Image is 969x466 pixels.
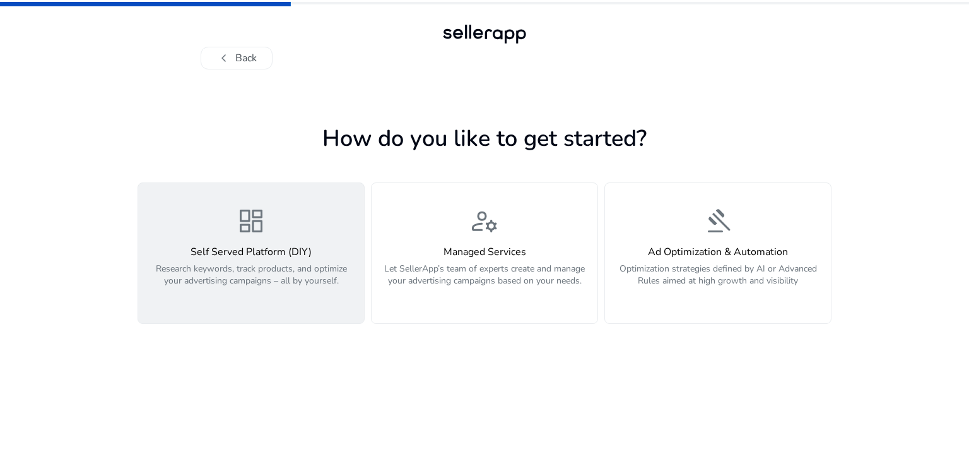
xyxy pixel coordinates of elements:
[236,206,266,236] span: dashboard
[703,206,733,236] span: gavel
[613,263,823,301] p: Optimization strategies defined by AI or Advanced Rules aimed at high growth and visibility
[379,263,590,301] p: Let SellerApp’s team of experts create and manage your advertising campaigns based on your needs.
[613,246,823,258] h4: Ad Optimization & Automation
[138,182,365,324] button: dashboardSelf Served Platform (DIY)Research keywords, track products, and optimize your advertisi...
[138,125,831,152] h1: How do you like to get started?
[201,47,273,69] button: chevron_leftBack
[146,263,356,301] p: Research keywords, track products, and optimize your advertising campaigns – all by yourself.
[469,206,500,236] span: manage_accounts
[216,51,232,66] span: chevron_left
[604,182,831,324] button: gavelAd Optimization & AutomationOptimization strategies defined by AI or Advanced Rules aimed at...
[146,246,356,258] h4: Self Served Platform (DIY)
[371,182,598,324] button: manage_accountsManaged ServicesLet SellerApp’s team of experts create and manage your advertising...
[379,246,590,258] h4: Managed Services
